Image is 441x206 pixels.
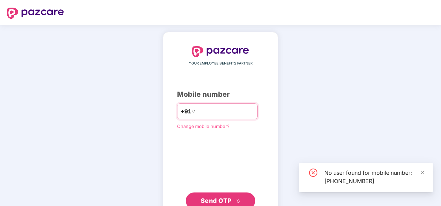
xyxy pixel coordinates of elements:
span: double-right [236,199,241,204]
img: logo [7,8,64,19]
span: +91 [181,107,191,116]
span: down [191,109,195,113]
a: Change mobile number? [177,123,230,129]
span: YOUR EMPLOYEE BENEFITS PARTNER [189,61,252,66]
span: close [420,170,425,175]
span: Send OTP [201,197,232,204]
div: Mobile number [177,89,264,100]
img: logo [192,46,249,57]
span: close-circle [309,169,317,177]
div: No user found for mobile number: [PHONE_NUMBER] [324,169,424,185]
